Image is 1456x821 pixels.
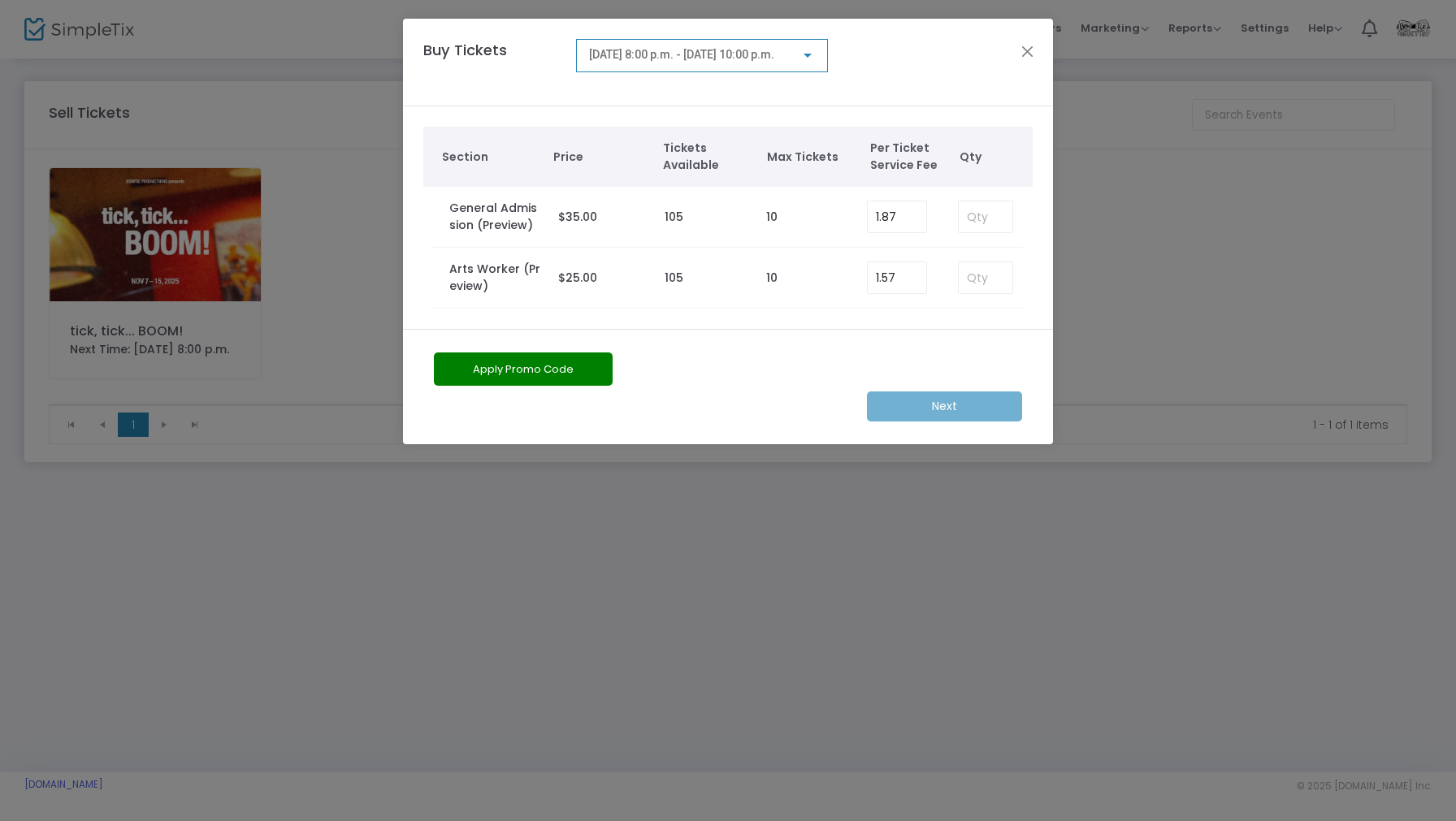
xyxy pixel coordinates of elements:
[665,270,683,287] label: 105
[870,140,951,174] span: Per Ticket Service Fee
[442,149,538,166] span: Section
[663,140,751,174] span: Tickets Available
[766,209,778,226] label: 10
[868,201,926,232] input: Enter Service Fee
[959,201,1012,232] input: Qty
[665,209,683,226] label: 105
[434,352,613,386] button: Apply Promo Code
[558,209,597,225] span: $35.00
[415,39,568,85] h4: Buy Tickets
[589,48,774,61] span: [DATE] 8:00 p.m. - [DATE] 10:00 p.m.
[449,261,542,295] label: Arts Worker (Preview)
[553,149,647,166] span: Price
[959,262,1012,293] input: Qty
[960,149,1025,166] span: Qty
[558,270,597,286] span: $25.00
[449,200,542,234] label: General Admission (Preview)
[1017,41,1038,62] button: Close
[766,270,778,287] label: 10
[767,149,855,166] span: Max Tickets
[868,262,926,293] input: Enter Service Fee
